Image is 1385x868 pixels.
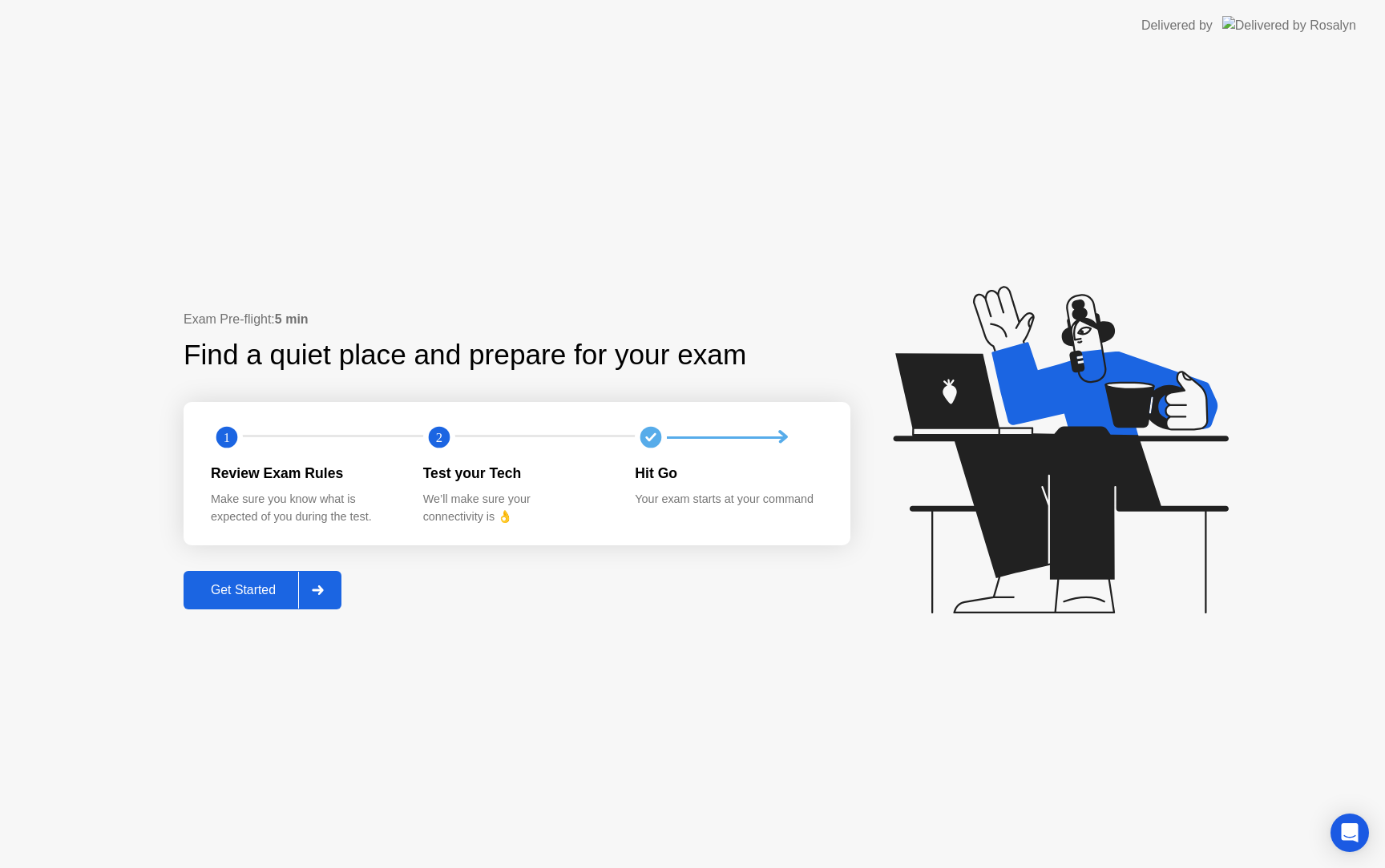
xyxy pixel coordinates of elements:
button: Get Started [184,571,341,609]
div: Open Intercom Messenger [1330,814,1369,852]
div: Exam Pre-flight: [184,310,850,329]
div: Find a quiet place and prepare for your exam [184,334,749,376]
div: Get Started [188,583,298,597]
div: Review Exam Rules [211,463,398,484]
div: Make sure you know what is expected of you during the test. [211,491,398,525]
text: 2 [436,430,442,445]
text: 1 [224,430,230,445]
img: Delivered by Rosalyn [1222,16,1356,34]
div: Delivered by [1141,16,1213,35]
div: Test your Tech [423,463,610,484]
b: 5 min [275,312,309,326]
div: Your exam starts at your command [635,491,822,508]
div: We’ll make sure your connectivity is 👌 [423,491,610,525]
div: Hit Go [635,463,822,484]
